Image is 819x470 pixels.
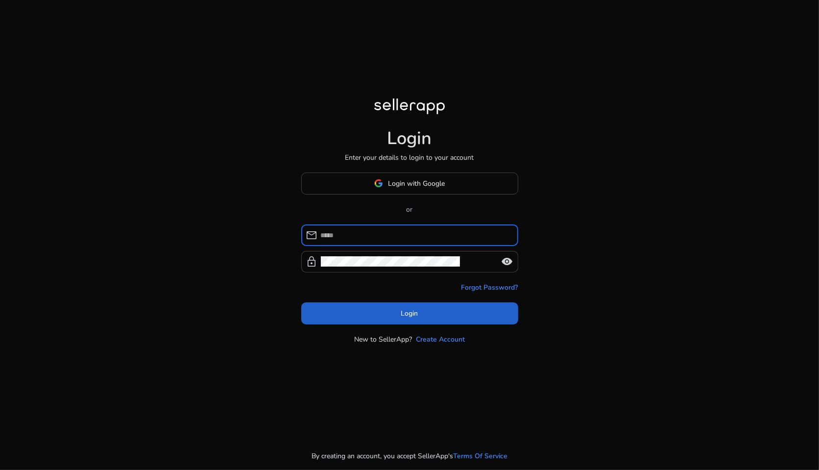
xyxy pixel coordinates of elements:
[301,302,518,324] button: Login
[354,334,412,345] p: New to SellerApp?
[306,229,318,241] span: mail
[374,179,383,188] img: google-logo.svg
[301,173,518,195] button: Login with Google
[502,256,513,268] span: visibility
[306,256,318,268] span: lock
[461,282,518,293] a: Forgot Password?
[416,334,465,345] a: Create Account
[453,451,507,461] a: Terms Of Service
[301,204,518,215] p: or
[387,128,432,149] h1: Login
[345,152,474,163] p: Enter your details to login to your account
[388,178,445,189] span: Login with Google
[401,308,418,319] span: Login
